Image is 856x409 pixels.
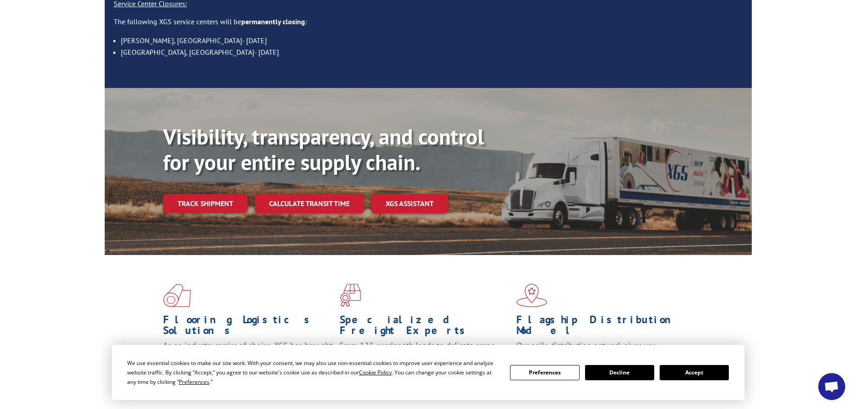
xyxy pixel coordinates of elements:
[255,194,364,213] a: Calculate transit time
[163,123,484,176] b: Visibility, transparency, and control for your entire supply chain.
[516,314,686,340] h1: Flagship Distribution Model
[340,284,361,307] img: xgs-icon-focused-on-flooring-red
[112,345,745,400] div: Cookie Consent Prompt
[241,17,305,26] strong: permanently closing
[510,365,579,380] button: Preferences
[516,340,682,361] span: Our agile distribution network gives you nationwide inventory management on demand.
[163,340,333,372] span: As an industry carrier of choice, XGS has brought innovation and dedication to flooring logistics...
[818,373,845,400] a: Open chat
[179,378,209,386] span: Preferences
[585,365,654,380] button: Decline
[340,314,510,340] h1: Specialized Freight Experts
[127,358,499,387] div: We use essential cookies to make our site work. With your consent, we may also use non-essential ...
[163,314,333,340] h1: Flooring Logistics Solutions
[359,369,392,376] span: Cookie Policy
[660,365,729,380] button: Accept
[371,194,448,213] a: XGS ASSISTANT
[121,46,743,58] li: [GEOGRAPHIC_DATA], [GEOGRAPHIC_DATA]- [DATE]
[163,194,248,213] a: Track shipment
[340,340,510,380] p: From 123 overlength loads to delicate cargo, our experienced staff knows the best way to move you...
[114,17,743,35] p: The following XGS service centers will be :
[163,284,191,307] img: xgs-icon-total-supply-chain-intelligence-red
[516,284,547,307] img: xgs-icon-flagship-distribution-model-red
[121,35,743,46] li: [PERSON_NAME], [GEOGRAPHIC_DATA]- [DATE]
